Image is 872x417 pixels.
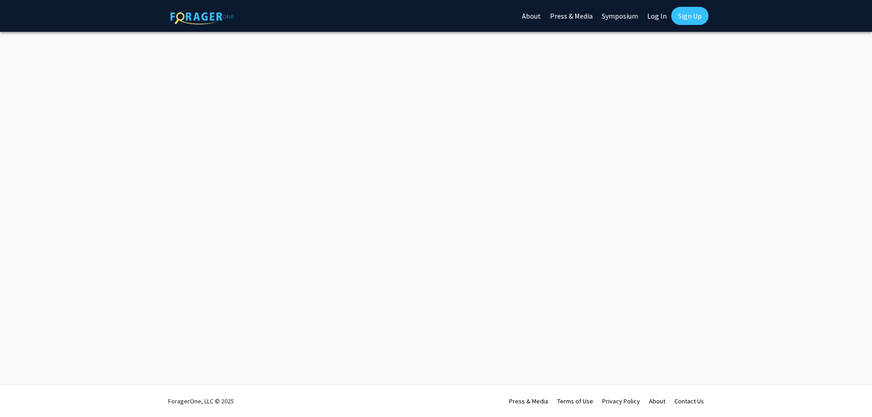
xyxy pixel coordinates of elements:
[509,397,548,405] a: Press & Media
[674,397,704,405] a: Contact Us
[168,385,234,417] div: ForagerOne, LLC © 2025
[170,9,234,25] img: ForagerOne Logo
[602,397,640,405] a: Privacy Policy
[649,397,665,405] a: About
[557,397,593,405] a: Terms of Use
[671,7,708,25] a: Sign Up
